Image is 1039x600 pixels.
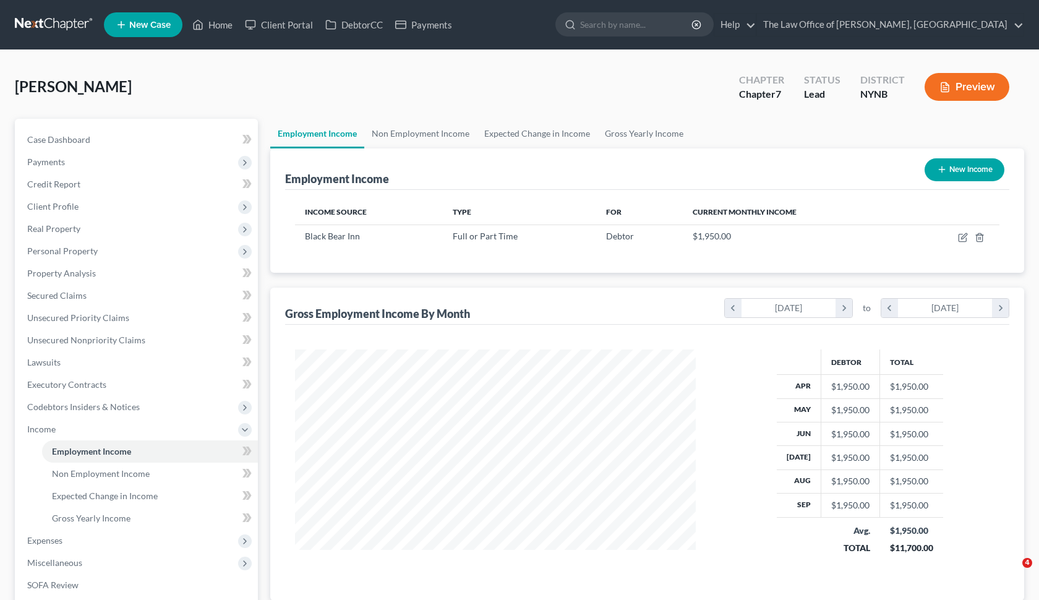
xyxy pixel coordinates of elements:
div: Employment Income [285,171,389,186]
span: 4 [1022,558,1032,568]
span: Unsecured Nonpriority Claims [27,335,145,345]
span: Lawsuits [27,357,61,367]
span: Unsecured Priority Claims [27,312,129,323]
span: to [863,302,871,314]
a: Non Employment Income [42,463,258,485]
a: Non Employment Income [364,119,477,148]
a: Executory Contracts [17,374,258,396]
a: The Law Office of [PERSON_NAME], [GEOGRAPHIC_DATA] [757,14,1024,36]
div: Avg. [831,525,870,537]
a: SOFA Review [17,574,258,596]
div: Gross Employment Income By Month [285,306,470,321]
td: $1,950.00 [880,446,943,469]
i: chevron_right [836,299,852,317]
span: Current Monthly Income [693,207,797,216]
span: Expenses [27,535,62,546]
span: Non Employment Income [52,468,150,479]
span: Personal Property [27,246,98,256]
span: SOFA Review [27,580,79,590]
span: Employment Income [52,446,131,456]
iframe: Intercom live chat [997,558,1027,588]
a: Lawsuits [17,351,258,374]
div: $11,700.00 [890,542,933,554]
a: Case Dashboard [17,129,258,151]
div: [DATE] [898,299,993,317]
a: Client Portal [239,14,319,36]
input: Search by name... [580,13,693,36]
span: $1,950.00 [693,231,731,241]
td: $1,950.00 [880,422,943,445]
span: Income Source [305,207,367,216]
a: Property Analysis [17,262,258,285]
a: Gross Yearly Income [42,507,258,529]
div: $1,950.00 [831,452,870,464]
span: Case Dashboard [27,134,90,145]
td: $1,950.00 [880,469,943,493]
span: Debtor [606,231,634,241]
a: Payments [389,14,458,36]
th: Apr [777,375,821,398]
span: Expected Change in Income [52,491,158,501]
a: Home [186,14,239,36]
span: New Case [129,20,171,30]
a: DebtorCC [319,14,389,36]
span: Codebtors Insiders & Notices [27,401,140,412]
div: Lead [804,87,840,101]
div: [DATE] [742,299,836,317]
th: Aug [777,469,821,493]
span: Black Bear Inn [305,231,360,241]
div: $1,950.00 [831,428,870,440]
th: Total [880,349,943,374]
span: [PERSON_NAME] [15,77,132,95]
td: $1,950.00 [880,494,943,517]
a: Unsecured Priority Claims [17,307,258,329]
span: 7 [776,88,781,100]
span: Gross Yearly Income [52,513,130,523]
a: Help [714,14,756,36]
div: $1,950.00 [831,404,870,416]
div: District [860,73,905,87]
span: Secured Claims [27,290,87,301]
i: chevron_left [881,299,898,317]
div: Status [804,73,840,87]
td: $1,950.00 [880,398,943,422]
th: [DATE] [777,446,821,469]
div: $1,950.00 [831,475,870,487]
span: Client Profile [27,201,79,212]
span: Full or Part Time [453,231,518,241]
th: Debtor [821,349,880,374]
div: TOTAL [831,542,870,554]
span: Payments [27,156,65,167]
a: Gross Yearly Income [597,119,691,148]
button: Preview [925,73,1009,101]
span: Real Property [27,223,80,234]
span: Miscellaneous [27,557,82,568]
a: Employment Income [270,119,364,148]
th: Jun [777,422,821,445]
th: Sep [777,494,821,517]
button: New Income [925,158,1004,181]
a: Unsecured Nonpriority Claims [17,329,258,351]
a: Credit Report [17,173,258,195]
a: Expected Change in Income [477,119,597,148]
div: NYNB [860,87,905,101]
div: Chapter [739,73,784,87]
i: chevron_right [992,299,1009,317]
span: Type [453,207,471,216]
th: May [777,398,821,422]
span: Income [27,424,56,434]
td: $1,950.00 [880,375,943,398]
a: Employment Income [42,440,258,463]
span: Property Analysis [27,268,96,278]
div: Chapter [739,87,784,101]
div: $1,950.00 [831,499,870,512]
a: Secured Claims [17,285,258,307]
span: For [606,207,622,216]
span: Executory Contracts [27,379,106,390]
i: chevron_left [725,299,742,317]
a: Expected Change in Income [42,485,258,507]
div: $1,950.00 [831,380,870,393]
span: Credit Report [27,179,80,189]
div: $1,950.00 [890,525,933,537]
